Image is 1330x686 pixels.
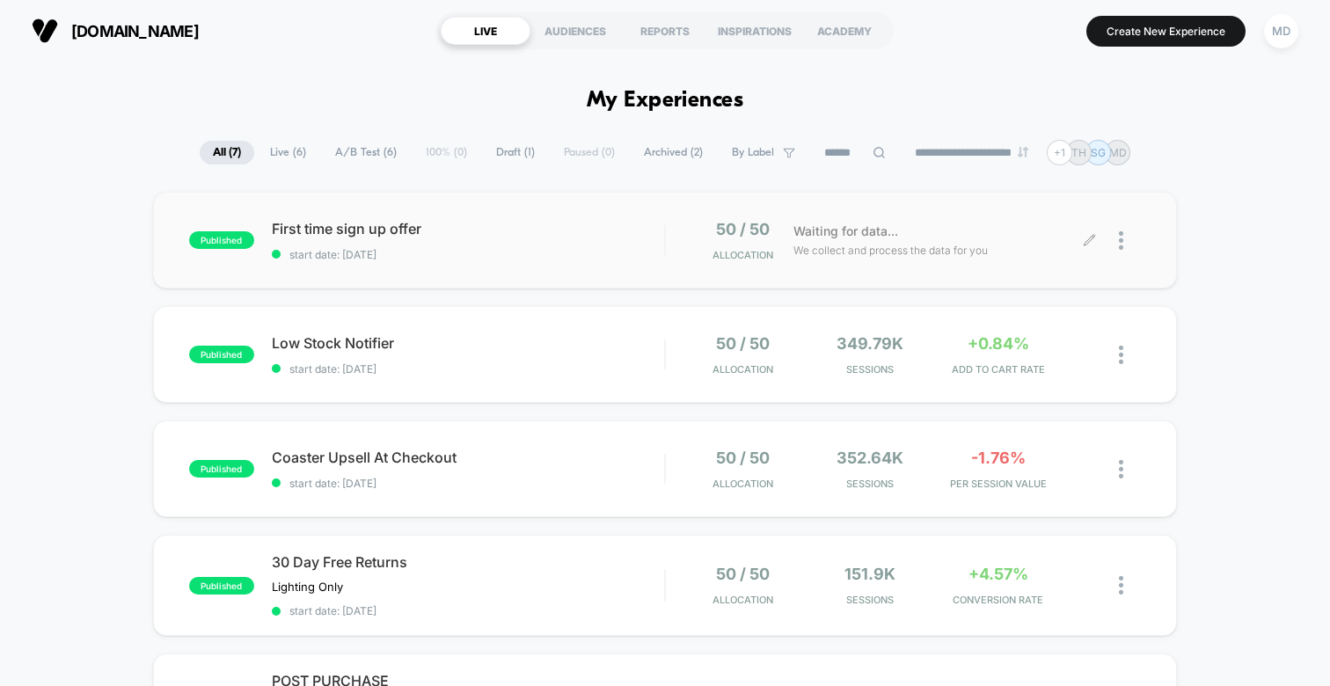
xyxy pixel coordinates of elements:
[716,334,770,353] span: 50 / 50
[716,565,770,583] span: 50 / 50
[793,242,988,259] span: We collect and process the data for you
[968,565,1028,583] span: +4.57%
[1018,147,1028,157] img: end
[200,141,254,164] span: All ( 7 )
[189,577,254,595] span: published
[710,17,800,45] div: INSPIRATIONS
[1119,346,1123,364] img: close
[1091,146,1106,159] p: SG
[322,141,410,164] span: A/B Test ( 6 )
[968,334,1029,353] span: +0.84%
[811,594,930,606] span: Sessions
[26,17,204,45] button: [DOMAIN_NAME]
[1119,460,1123,478] img: close
[32,18,58,44] img: Visually logo
[1119,576,1123,595] img: close
[837,449,903,467] span: 352.64k
[939,363,1057,376] span: ADD TO CART RATE
[1071,146,1086,159] p: TH
[712,249,773,261] span: Allocation
[441,17,530,45] div: LIVE
[716,449,770,467] span: 50 / 50
[189,460,254,478] span: published
[716,220,770,238] span: 50 / 50
[1086,16,1246,47] button: Create New Experience
[272,248,664,261] span: start date: [DATE]
[272,580,343,594] span: Lighting Only
[1259,13,1304,49] button: MD
[939,478,1057,490] span: PER SESSION VALUE
[530,17,620,45] div: AUDIENCES
[71,22,199,40] span: [DOMAIN_NAME]
[1047,140,1072,165] div: + 1
[189,346,254,363] span: published
[837,334,903,353] span: 349.79k
[811,478,930,490] span: Sessions
[272,362,664,376] span: start date: [DATE]
[272,449,664,466] span: Coaster Upsell At Checkout
[712,594,773,606] span: Allocation
[800,17,889,45] div: ACADEMY
[1264,14,1298,48] div: MD
[939,594,1057,606] span: CONVERSION RATE
[272,553,664,571] span: 30 Day Free Returns
[793,222,898,241] span: Waiting for data...
[257,141,319,164] span: Live ( 6 )
[844,565,895,583] span: 151.9k
[1109,146,1127,159] p: MD
[272,477,664,490] span: start date: [DATE]
[272,220,664,237] span: First time sign up offer
[587,88,744,113] h1: My Experiences
[483,141,548,164] span: Draft ( 1 )
[712,478,773,490] span: Allocation
[712,363,773,376] span: Allocation
[811,363,930,376] span: Sessions
[971,449,1026,467] span: -1.76%
[620,17,710,45] div: REPORTS
[732,146,774,159] span: By Label
[631,141,716,164] span: Archived ( 2 )
[272,604,664,617] span: start date: [DATE]
[1119,231,1123,250] img: close
[272,334,664,352] span: Low Stock Notifier
[189,231,254,249] span: published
